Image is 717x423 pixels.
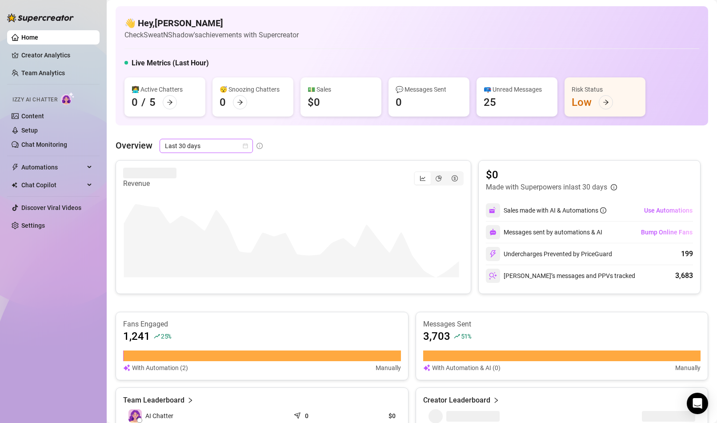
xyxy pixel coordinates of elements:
[7,13,74,22] img: logo-BBDzfeDw.svg
[423,395,490,406] article: Creator Leaderboard
[452,175,458,181] span: dollar-circle
[21,127,38,134] a: Setup
[123,363,130,373] img: svg%3e
[294,410,303,419] span: send
[21,48,92,62] a: Creator Analytics
[423,363,430,373] img: svg%3e
[220,95,226,109] div: 0
[132,95,138,109] div: 0
[486,182,607,193] article: Made with Superpowers in last 30 days
[308,85,374,94] div: 💵 Sales
[220,85,286,94] div: 😴 Snoozing Chatters
[414,171,464,185] div: segmented control
[21,222,45,229] a: Settings
[486,168,617,182] article: $0
[128,409,142,423] img: izzy-ai-chatter-avatar-DDCN_rTZ.svg
[489,206,497,214] img: svg%3e
[376,363,401,373] article: Manually
[21,141,67,148] a: Chat Monitoring
[432,363,501,373] article: With Automation & AI (0)
[675,363,701,373] article: Manually
[396,95,402,109] div: 0
[243,143,248,149] span: calendar
[423,329,450,343] article: 3,703
[308,95,320,109] div: $0
[116,139,152,152] article: Overview
[572,85,638,94] div: Risk Status
[149,95,156,109] div: 5
[423,319,701,329] article: Messages Sent
[489,250,497,258] img: svg%3e
[123,319,401,329] article: Fans Engaged
[132,363,188,373] article: With Automation (2)
[600,207,606,214] span: info-circle
[489,272,497,280] img: svg%3e
[351,411,396,420] article: $0
[132,85,198,94] div: 👩‍💻 Active Chatters
[123,178,176,189] article: Revenue
[461,332,471,340] span: 51 %
[256,143,263,149] span: info-circle
[12,182,17,188] img: Chat Copilot
[132,58,209,68] h5: Live Metrics (Last Hour)
[12,164,19,171] span: thunderbolt
[644,203,693,218] button: Use Automations
[12,96,57,104] span: Izzy AI Chatter
[165,139,248,153] span: Last 30 days
[420,175,426,181] span: line-chart
[21,178,84,192] span: Chat Copilot
[454,333,460,339] span: rise
[21,113,44,120] a: Content
[145,411,173,421] span: AI Chatter
[154,333,160,339] span: rise
[396,85,462,94] div: 💬 Messages Sent
[187,395,193,406] span: right
[681,249,693,259] div: 199
[687,393,708,414] div: Open Intercom Messenger
[161,332,171,340] span: 25 %
[644,207,693,214] span: Use Automations
[436,175,442,181] span: pie-chart
[484,95,496,109] div: 25
[123,329,150,343] article: 1,241
[489,229,497,236] img: svg%3e
[675,270,693,281] div: 3,683
[21,69,65,77] a: Team Analytics
[504,205,606,215] div: Sales made with AI & Automations
[124,29,299,40] article: Check SweatNShadow's achievements with Supercreator
[486,225,602,239] div: Messages sent by automations & AI
[641,229,693,236] span: Bump Online Fans
[493,395,499,406] span: right
[21,34,38,41] a: Home
[611,184,617,190] span: info-circle
[641,225,693,239] button: Bump Online Fans
[61,92,75,105] img: AI Chatter
[237,99,243,105] span: arrow-right
[123,395,184,406] article: Team Leaderboard
[484,85,550,94] div: 📪 Unread Messages
[21,160,84,174] span: Automations
[167,99,173,105] span: arrow-right
[603,99,609,105] span: arrow-right
[486,269,635,283] div: [PERSON_NAME]’s messages and PPVs tracked
[21,204,81,211] a: Discover Viral Videos
[486,247,612,261] div: Undercharges Prevented by PriceGuard
[305,411,308,420] article: 0
[124,17,299,29] h4: 👋 Hey, [PERSON_NAME]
